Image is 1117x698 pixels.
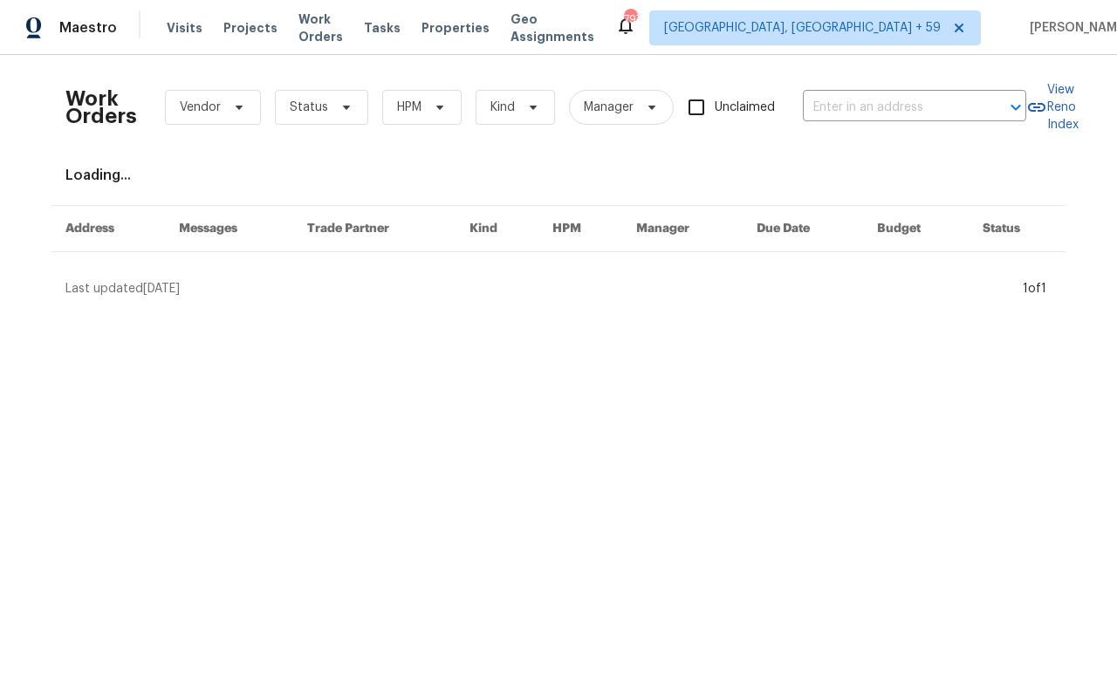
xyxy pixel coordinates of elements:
span: [DATE] [143,283,180,295]
span: Unclaimed [715,99,775,117]
span: HPM [397,99,421,116]
div: Last updated [65,280,1018,298]
th: Due Date [743,206,863,252]
h2: Work Orders [65,90,137,125]
th: Kind [456,206,538,252]
span: Kind [490,99,515,116]
span: Projects [223,19,278,37]
button: Open [1004,95,1028,120]
th: Trade Partner [293,206,456,252]
div: 797 [624,10,636,28]
span: [GEOGRAPHIC_DATA], [GEOGRAPHIC_DATA] + 59 [664,19,941,37]
span: Properties [421,19,490,37]
th: Address [51,206,165,252]
th: Budget [863,206,969,252]
div: Loading... [65,167,1052,184]
th: Messages [165,206,293,252]
div: 1 of 1 [1023,280,1046,298]
span: Status [290,99,328,116]
span: Geo Assignments [511,10,594,45]
span: Manager [584,99,634,116]
input: Enter in an address [803,94,977,121]
th: HPM [538,206,622,252]
span: Tasks [364,22,401,34]
span: Work Orders [298,10,343,45]
a: View Reno Index [1026,81,1079,133]
th: Manager [622,206,743,252]
span: Maestro [59,19,117,37]
span: Visits [167,19,202,37]
th: Status [969,206,1066,252]
span: Vendor [180,99,221,116]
